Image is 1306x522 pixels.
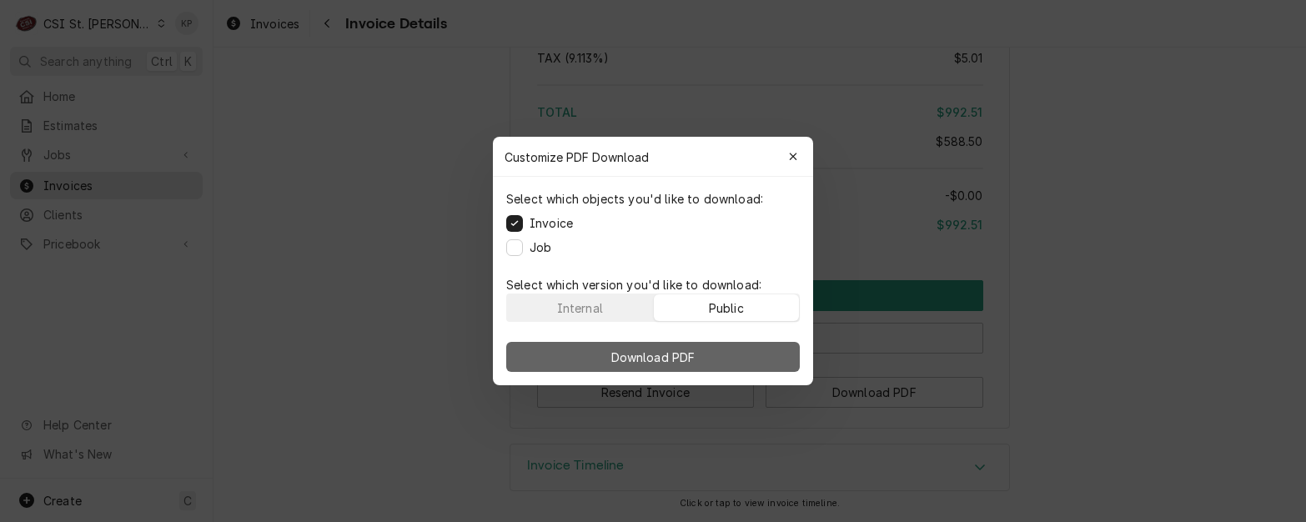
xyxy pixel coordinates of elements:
div: Customize PDF Download [493,137,813,177]
button: Download PDF [506,342,800,372]
span: Download PDF [608,349,699,366]
label: Job [530,238,551,256]
label: Invoice [530,214,573,232]
p: Select which version you'd like to download: [506,276,800,294]
p: Select which objects you'd like to download: [506,190,763,208]
div: Internal [557,299,603,317]
div: Public [709,299,744,317]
